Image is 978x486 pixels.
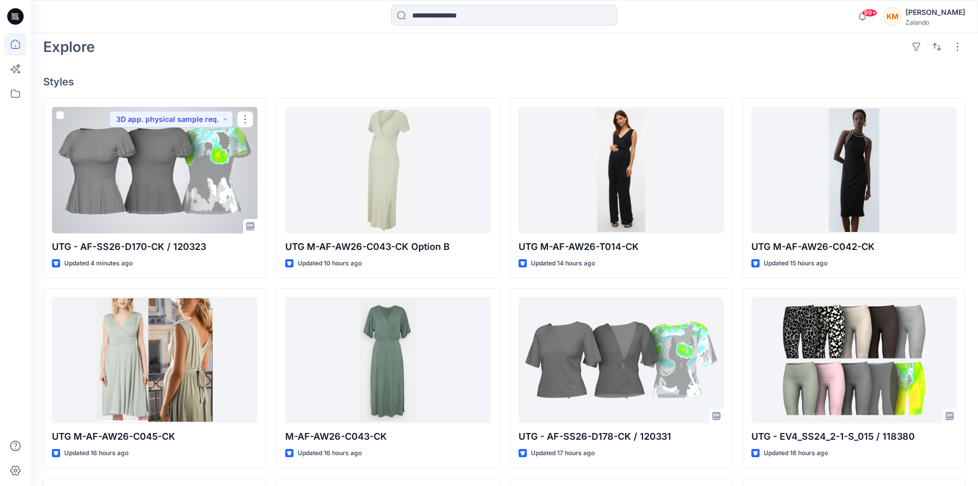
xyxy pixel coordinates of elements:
p: Updated 4 minutes ago [64,258,133,269]
a: UTG M-AF-AW26-T014-CK [519,107,724,233]
p: UTG M-AF-AW26-C045-CK [52,429,257,444]
p: UTG M-AF-AW26-C042-CK [751,240,957,254]
a: UTG - EV4_SS24_2-1-S_015 / 118380 [751,297,957,423]
span: 99+ [862,9,877,17]
p: Updated 17 hours ago [531,448,595,459]
div: Zalando [906,19,965,26]
p: UTG M-AF-AW26-C043-CK Option B [285,240,491,254]
p: UTG - AF-SS26-D178-CK / 120331 [519,429,724,444]
a: UTG M-AF-AW26-C045-CK [52,297,257,423]
a: UTG M-AF-AW26-C043-CK Option B [285,107,491,233]
p: Updated 18 hours ago [764,448,828,459]
a: UTG M-AF-AW26-C042-CK [751,107,957,233]
p: Updated 14 hours ago [531,258,595,269]
div: [PERSON_NAME] [906,6,965,19]
p: Updated 15 hours ago [764,258,827,269]
a: M-AF-AW26-C043-CK [285,297,491,423]
p: Updated 16 hours ago [64,448,128,459]
p: Updated 16 hours ago [298,448,362,459]
h4: Styles [43,76,966,88]
h2: Explore [43,39,95,55]
p: M-AF-AW26-C043-CK [285,429,491,444]
p: UTG - EV4_SS24_2-1-S_015 / 118380 [751,429,957,444]
div: KM [883,7,901,26]
a: UTG - AF-SS26-D170-CK / 120323 [52,107,257,233]
a: UTG - AF-SS26-D178-CK / 120331 [519,297,724,423]
p: Updated 10 hours ago [298,258,362,269]
p: UTG - AF-SS26-D170-CK / 120323 [52,240,257,254]
p: UTG M-AF-AW26-T014-CK [519,240,724,254]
